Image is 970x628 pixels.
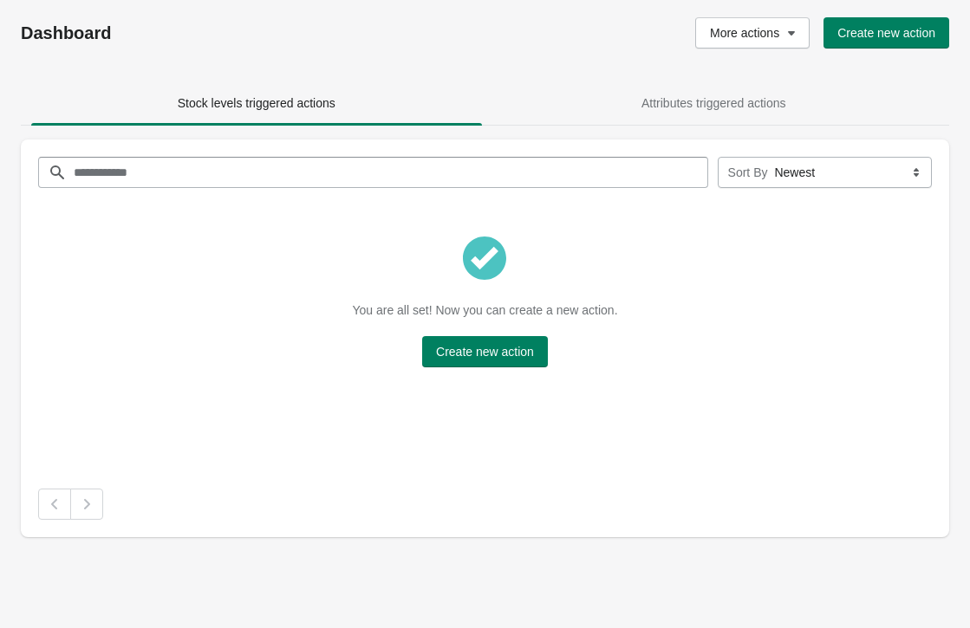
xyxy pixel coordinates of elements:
span: Create new action [837,26,935,40]
span: Create new action [436,345,534,359]
h1: Dashboard [21,23,396,43]
p: You are all set! Now you can create a new action. [352,301,617,319]
button: Create new action [422,336,548,367]
span: Stock levels triggered actions [178,96,335,110]
span: More actions [710,26,779,40]
button: Create new action [824,17,949,49]
span: Attributes triggered actions [641,96,786,110]
nav: Pagination [38,489,932,520]
button: More actions [695,17,810,49]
